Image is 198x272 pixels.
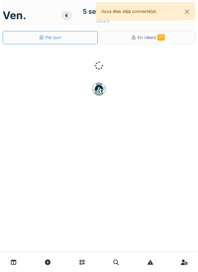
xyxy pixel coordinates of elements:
[83,7,123,17] div: 5 septembre
[96,3,195,20] div: Vous êtes déjà connecté(e).
[138,35,165,40] span: En retard
[39,34,61,41] div: Par jour
[157,34,165,41] span: 77
[92,83,106,96] img: badge-BVDL4wpA.svg
[180,3,194,20] button: Close
[3,9,26,22] h1: ven.
[96,17,110,24] div: 2025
